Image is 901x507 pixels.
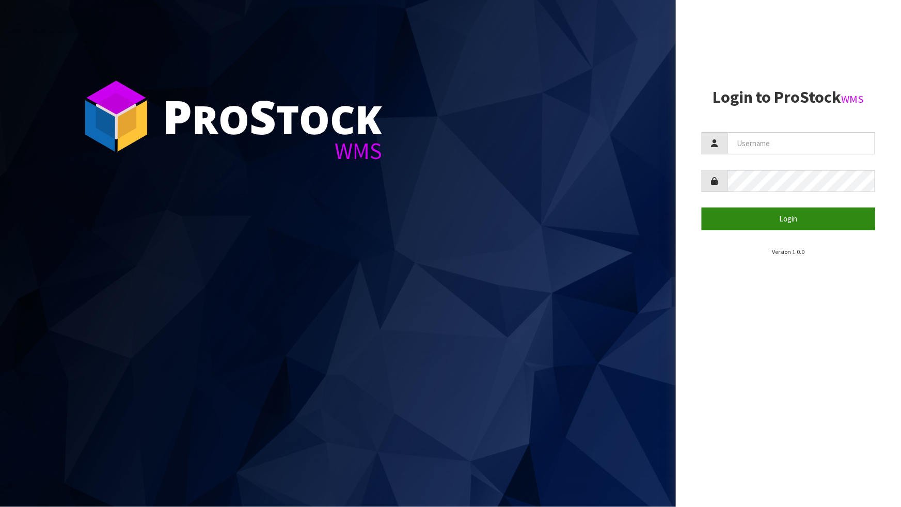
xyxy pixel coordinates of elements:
[163,85,192,148] span: P
[842,92,864,106] small: WMS
[772,248,804,256] small: Version 1.0.0
[249,85,276,148] span: S
[163,139,382,163] div: WMS
[702,88,875,106] h2: Login to ProStock
[77,77,155,155] img: ProStock Cube
[702,208,875,230] button: Login
[163,93,382,139] div: ro tock
[728,132,875,154] input: Username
